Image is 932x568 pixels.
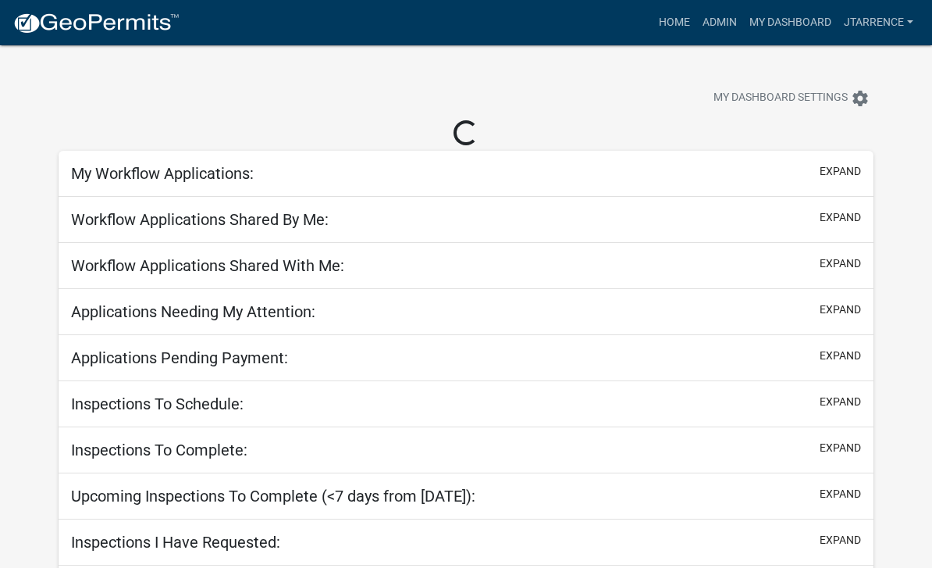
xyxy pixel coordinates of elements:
a: Admin [696,8,743,38]
button: expand [820,255,861,272]
h5: Workflow Applications Shared With Me: [71,256,344,275]
button: expand [820,440,861,456]
a: My Dashboard [743,8,838,38]
button: expand [820,163,861,180]
button: expand [820,348,861,364]
i: settings [851,89,870,108]
h5: Inspections I Have Requested: [71,533,280,552]
h5: Upcoming Inspections To Complete (<7 days from [DATE]): [71,487,475,505]
h5: Inspections To Schedule: [71,395,244,413]
span: My Dashboard Settings [713,89,848,108]
button: expand [820,532,861,548]
a: Home [653,8,696,38]
button: expand [820,486,861,502]
a: jtarrence [838,8,920,38]
button: expand [820,209,861,226]
button: My Dashboard Settingssettings [701,83,882,113]
h5: Applications Pending Payment: [71,348,288,367]
h5: Workflow Applications Shared By Me: [71,210,329,229]
button: expand [820,302,861,318]
button: expand [820,394,861,410]
h5: Applications Needing My Attention: [71,302,315,321]
h5: My Workflow Applications: [71,164,254,183]
h5: Inspections To Complete: [71,441,247,459]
